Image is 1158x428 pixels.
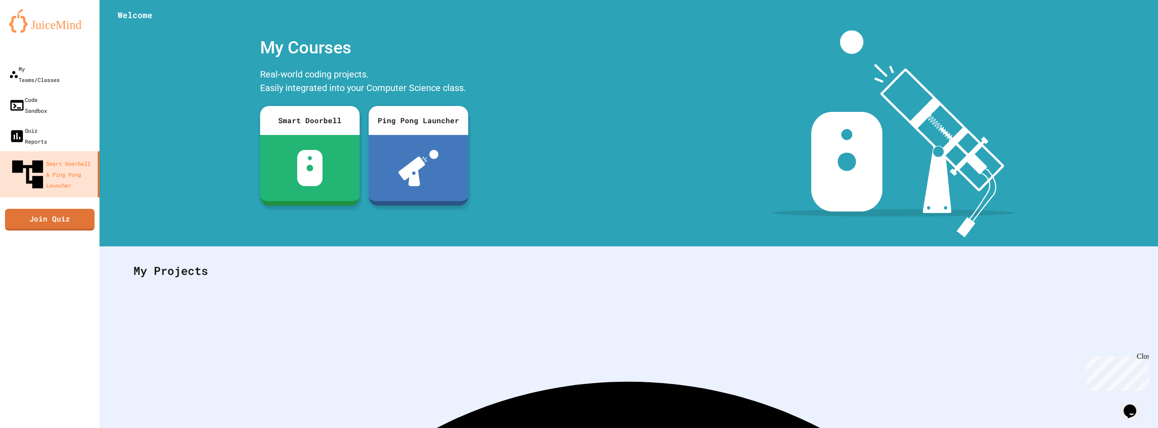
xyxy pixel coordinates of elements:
div: My Projects [124,253,1133,289]
img: sdb-white.svg [297,150,323,186]
div: Smart Doorbell & Ping Pong Launcher [9,156,94,193]
img: logo-orange.svg [9,9,90,33]
div: Code Sandbox [9,94,47,116]
iframe: chat widget [1083,352,1149,391]
div: Chat with us now!Close [4,4,62,58]
div: Smart Doorbell [260,106,360,135]
div: My Courses [256,30,473,65]
img: banner-image-my-projects.png [772,30,1015,237]
div: Ping Pong Launcher [369,106,468,135]
div: My Teams/Classes [9,63,60,85]
div: Quiz Reports [9,125,47,147]
div: Real-world coding projects. Easily integrated into your Computer Science class. [256,65,473,99]
iframe: chat widget [1120,392,1149,419]
a: Join Quiz [5,209,95,231]
img: ppl-with-ball.png [399,150,439,186]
